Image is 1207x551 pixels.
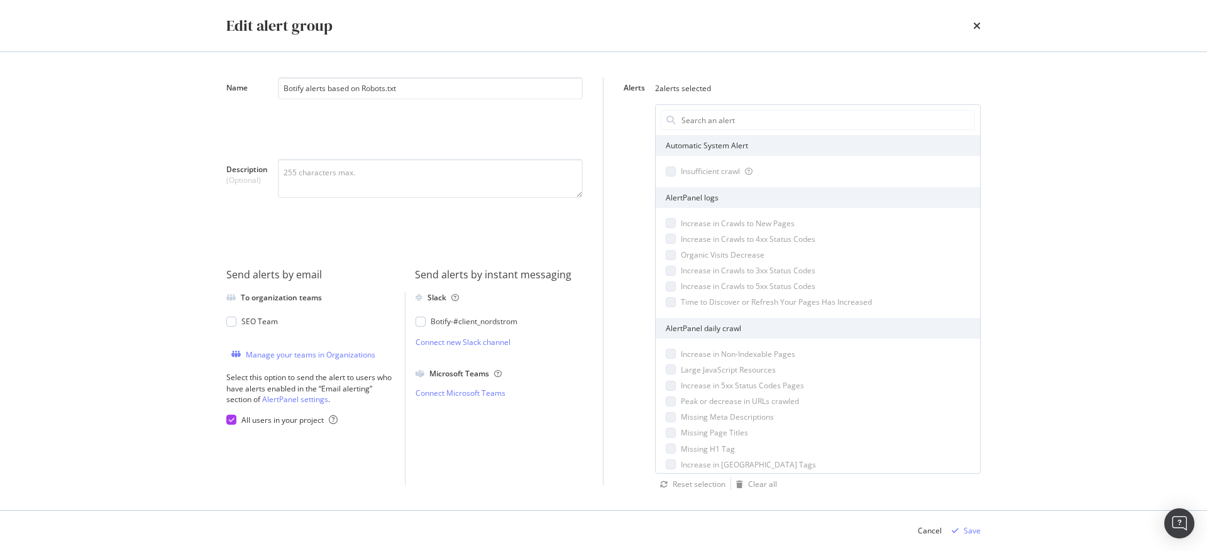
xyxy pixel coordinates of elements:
[681,396,799,406] span: Peak or decrease in URLs crawled
[429,368,502,379] div: Microsoft Teams
[681,218,795,229] span: Increase in Crawls to New Pages
[681,459,816,470] span: Increase in [GEOGRAPHIC_DATA] Tags
[918,521,942,541] button: Cancel
[681,380,804,391] span: Increase in 5xx Status Codes Pages
[246,349,375,360] div: Manage your teams in Organizations
[918,525,942,536] div: Cancel
[681,412,774,422] span: Missing Meta Descriptions
[226,175,268,185] span: (Optional)
[673,479,725,489] div: Reset selection
[681,364,776,375] span: Large JavaScript Resources
[226,372,395,404] div: Select this option to send the alert to users who have alerts enabled in the “Email alerting” sec...
[226,164,268,175] span: Description
[731,477,777,492] button: Clear all
[973,15,981,36] div: times
[427,292,459,303] div: Slack
[656,135,980,156] div: Automatic System Alert
[262,394,328,405] a: AlertPanel settings
[431,316,517,327] div: Botify - #client_nordstrom
[947,521,981,541] button: Save
[416,388,583,398] a: Connect Microsoft Teams
[624,82,645,96] label: Alerts
[681,444,735,454] span: Missing H1 Tag
[681,265,815,276] span: Increase in Crawls to 3xx Status Codes
[680,111,974,129] input: Search an alert
[226,82,268,146] label: Name
[656,187,980,208] div: AlertPanel logs
[681,281,815,292] span: Increase in Crawls to 5xx Status Codes
[241,316,278,327] span: SEO Team
[241,292,322,303] div: To organization teams
[241,415,324,425] span: All users in your project
[226,15,333,36] div: Edit alert group
[655,83,711,94] div: 2 alerts selected
[681,349,795,359] span: Increase in Non-Indexable Pages
[226,268,395,282] div: Send alerts by email
[964,525,981,536] div: Save
[681,234,815,244] span: Increase in Crawls to 4xx Status Codes
[681,427,748,438] span: Missing Page Titles
[681,297,872,307] span: Time to Discover or Refresh Your Pages Has Increased
[415,268,583,282] div: Send alerts by instant messaging
[1164,508,1194,538] div: Open Intercom Messenger
[226,347,375,362] button: Manage your teams in Organizations
[681,166,740,177] span: Insufficient crawl
[278,77,583,99] input: Name
[681,249,764,260] span: Organic Visits Decrease
[748,479,777,489] div: Clear all
[655,477,725,492] button: Reset selection
[416,337,583,347] a: Connect new Slack channel
[656,318,980,339] div: AlertPanel daily crawl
